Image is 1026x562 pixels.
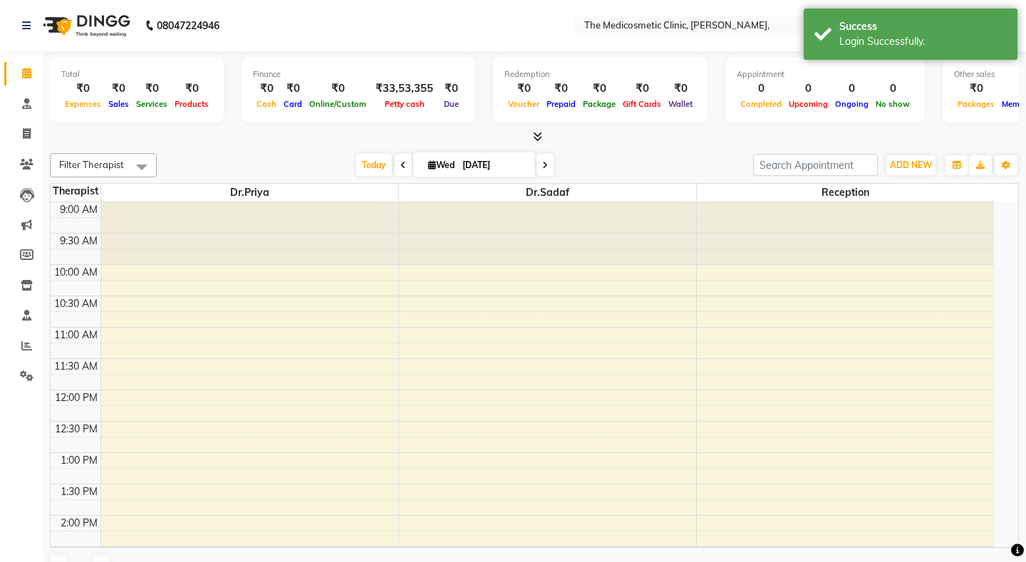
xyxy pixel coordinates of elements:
[619,99,665,109] span: Gift Cards
[504,99,543,109] span: Voucher
[101,184,398,202] span: Dr.Priya
[954,80,998,97] div: ₹0
[280,99,306,109] span: Card
[737,80,785,97] div: 0
[61,68,212,80] div: Total
[785,99,831,109] span: Upcoming
[52,422,100,437] div: 12:30 PM
[839,34,1007,49] div: Login Successfully.
[51,296,100,311] div: 10:30 AM
[697,184,995,202] span: Reception
[58,547,100,562] div: 2:30 PM
[504,68,696,80] div: Redemption
[753,154,878,176] input: Search Appointment
[57,202,100,217] div: 9:00 AM
[890,160,932,170] span: ADD NEW
[306,80,370,97] div: ₹0
[171,99,212,109] span: Products
[51,265,100,280] div: 10:00 AM
[356,154,392,176] span: Today
[52,390,100,405] div: 12:00 PM
[839,19,1007,34] div: Success
[61,99,105,109] span: Expenses
[458,155,529,176] input: 2025-09-03
[579,80,619,97] div: ₹0
[171,80,212,97] div: ₹0
[61,80,105,97] div: ₹0
[872,99,913,109] span: No show
[253,80,280,97] div: ₹0
[619,80,665,97] div: ₹0
[543,80,579,97] div: ₹0
[58,516,100,531] div: 2:00 PM
[886,155,936,175] button: ADD NEW
[157,6,219,46] b: 08047224946
[105,80,133,97] div: ₹0
[306,99,370,109] span: Online/Custom
[370,80,439,97] div: ₹33,53,355
[543,99,579,109] span: Prepaid
[58,453,100,468] div: 1:00 PM
[737,68,913,80] div: Appointment
[439,80,464,97] div: ₹0
[51,328,100,343] div: 11:00 AM
[253,68,464,80] div: Finance
[831,80,872,97] div: 0
[504,80,543,97] div: ₹0
[133,80,171,97] div: ₹0
[58,484,100,499] div: 1:30 PM
[51,184,100,199] div: Therapist
[59,159,124,170] span: Filter Therapist
[381,99,428,109] span: Petty cash
[105,99,133,109] span: Sales
[872,80,913,97] div: 0
[785,80,831,97] div: 0
[280,80,306,97] div: ₹0
[665,99,696,109] span: Wallet
[133,99,171,109] span: Services
[51,359,100,374] div: 11:30 AM
[425,160,458,170] span: Wed
[253,99,280,109] span: Cash
[36,6,134,46] img: logo
[399,184,696,202] span: Dr.Sadaf
[831,99,872,109] span: Ongoing
[737,99,785,109] span: Completed
[579,99,619,109] span: Package
[665,80,696,97] div: ₹0
[954,99,998,109] span: Packages
[440,99,462,109] span: Due
[57,234,100,249] div: 9:30 AM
